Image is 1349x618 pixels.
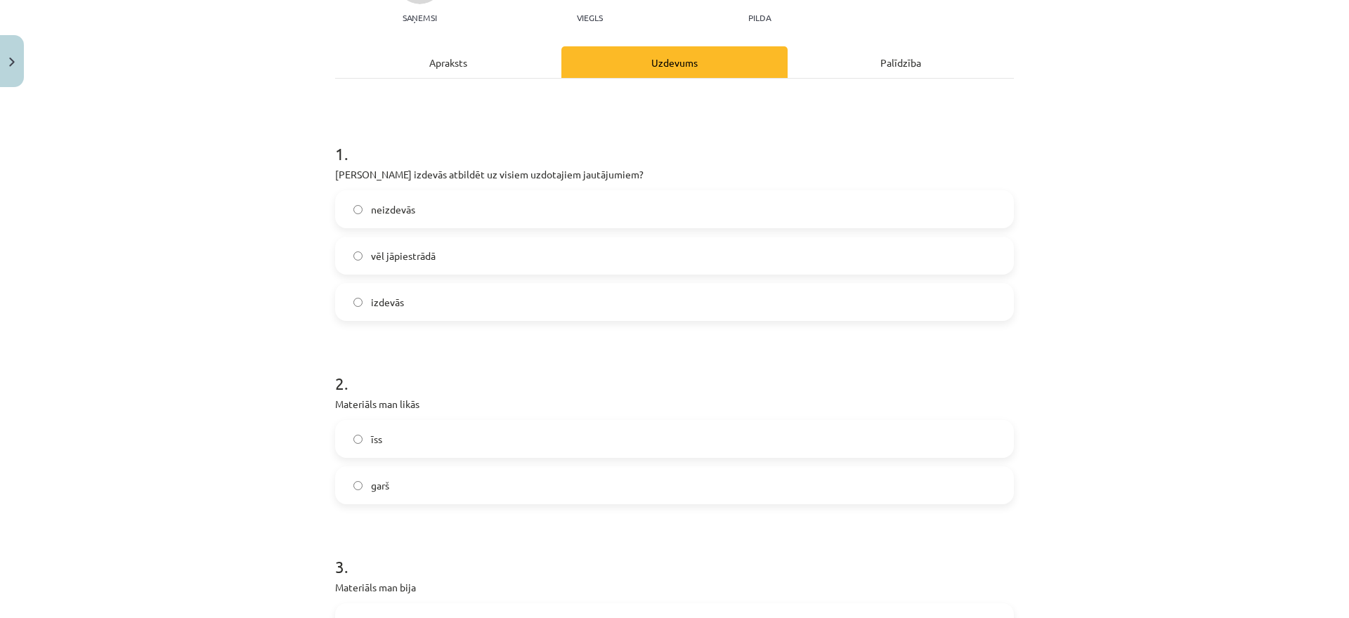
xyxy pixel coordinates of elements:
h1: 3 . [335,532,1014,576]
div: Apraksts [335,46,561,78]
input: īss [353,435,363,444]
input: neizdevās [353,205,363,214]
p: Materiāls man bija [335,580,1014,595]
input: izdevās [353,298,363,307]
span: izdevās [371,295,404,310]
p: Viegls [577,13,603,22]
div: Palīdzība [788,46,1014,78]
h1: 1 . [335,119,1014,163]
p: [PERSON_NAME] izdevās atbildēt uz visiem uzdotajiem jautājumiem? [335,167,1014,182]
p: pilda [748,13,771,22]
p: Materiāls man likās [335,397,1014,412]
span: neizdevās [371,202,415,217]
input: garš [353,481,363,490]
h1: 2 . [335,349,1014,393]
p: Saņemsi [397,13,443,22]
img: icon-close-lesson-0947bae3869378f0d4975bcd49f059093ad1ed9edebbc8119c70593378902aed.svg [9,58,15,67]
span: garš [371,478,389,493]
div: Uzdevums [561,46,788,78]
span: īss [371,432,382,447]
input: vēl jāpiestrādā [353,251,363,261]
span: vēl jāpiestrādā [371,249,436,263]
